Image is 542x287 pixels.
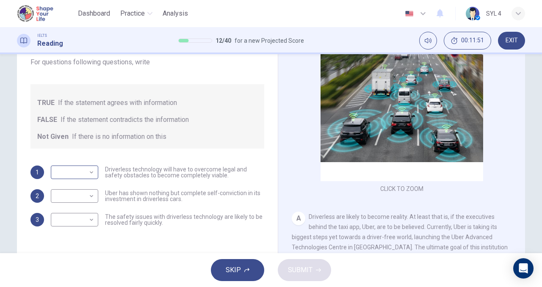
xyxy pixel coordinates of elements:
[506,37,518,44] span: EXIT
[226,264,241,276] span: SKIP
[37,33,47,39] span: IELTS
[78,8,110,19] span: Dashboard
[75,6,113,21] button: Dashboard
[37,115,57,125] span: FALSE
[72,132,166,142] span: If there is no information on this
[444,32,491,50] div: Hide
[37,132,69,142] span: Not Given
[159,6,191,21] button: Analysis
[466,7,479,20] img: Profile picture
[292,213,508,271] span: Driverless are likely to become reality. At least that is, if the executives behind the taxi app,...
[419,32,437,50] div: Mute
[120,8,145,19] span: Practice
[513,258,534,279] div: Open Intercom Messenger
[17,5,55,22] img: Shape Your Life logo
[163,8,188,19] span: Analysis
[17,5,75,22] a: Shape Your Life logo
[105,214,264,226] span: The safety issues with driverless technology are likely to be resolved fairly quickly.
[117,6,156,21] button: Practice
[292,212,305,225] div: A
[216,36,231,46] span: 12 / 40
[36,169,39,175] span: 1
[37,39,63,49] h1: Reading
[61,115,189,125] span: If the statement contradicts the information
[37,98,55,108] span: TRUE
[498,32,525,50] button: EXIT
[461,37,484,44] span: 00:11:51
[486,8,501,19] div: SYL 4
[404,11,415,17] img: en
[235,36,304,46] span: for a new Projected Score
[58,98,177,108] span: If the statement agrees with information
[36,193,39,199] span: 2
[444,32,491,50] button: 00:11:51
[105,190,264,202] span: Uber has shown nothing but complete self-conviction in its investment in driverless cars.
[105,166,264,178] span: Driverless technology will have to overcome legal and safety obstacles to become completely viable.
[36,217,39,223] span: 3
[211,259,264,281] button: SKIP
